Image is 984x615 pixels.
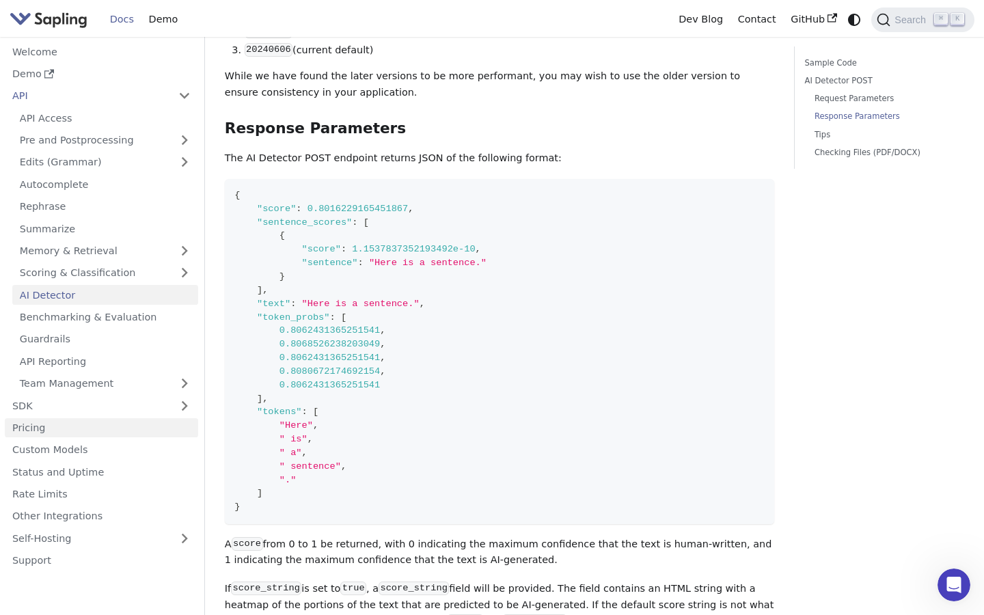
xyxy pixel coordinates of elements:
[234,190,240,200] span: {
[279,461,341,471] span: " sentence"
[302,244,341,254] span: "score"
[302,448,307,458] span: ,
[257,299,290,309] span: "text"
[12,307,198,327] a: Benchmarking & Evaluation
[369,258,487,268] span: "Here is a sentence."
[380,325,385,336] span: ,
[171,396,198,415] button: Expand sidebar category 'SDK'
[5,551,198,571] a: Support
[12,108,198,128] a: API Access
[12,263,198,283] a: Scoring & Classification
[815,146,955,159] a: Checking Files (PDF/DOCX)
[10,10,87,29] img: Sapling.ai
[10,10,92,29] a: Sapling.ai
[279,380,381,390] span: 0.8062431365251541
[257,204,296,214] span: "score"
[890,14,934,25] span: Search
[805,74,959,87] a: AI Detector POST
[5,418,198,438] a: Pricing
[671,9,730,30] a: Dev Blog
[12,329,198,349] a: Guardrails
[815,128,955,141] a: Tips
[12,174,198,194] a: Autocomplete
[5,506,198,526] a: Other Integrations
[225,150,775,167] p: The AI Detector POST endpoint returns JSON of the following format:
[341,312,346,323] span: [
[257,312,330,323] span: "token_probs"
[257,407,302,417] span: "tokens"
[5,484,198,504] a: Rate Limits
[279,434,307,444] span: " is"
[245,42,775,59] li: (current default)
[257,285,262,295] span: ]
[279,448,302,458] span: " a"
[302,258,358,268] span: "sentence"
[12,152,198,172] a: Edits (Grammar)
[12,285,198,305] a: AI Detector
[5,440,198,460] a: Custom Models
[12,131,198,150] a: Pre and Postprocessing
[408,204,413,214] span: ,
[12,351,198,371] a: API Reporting
[845,10,864,29] button: Switch between dark and light mode (currently system mode)
[951,13,964,25] kbd: K
[302,299,420,309] span: "Here is a sentence."
[12,374,198,394] a: Team Management
[5,42,198,61] a: Welcome
[279,475,297,485] span: "."
[245,25,292,38] code: 20231024
[805,57,959,70] a: Sample Code
[357,258,363,268] span: :
[815,92,955,105] a: Request Parameters
[257,488,262,498] span: ]
[340,582,366,595] code: true
[296,204,301,214] span: :
[307,434,313,444] span: ,
[225,68,775,101] p: While we have found the later versions to be more performant, you may wish to use the older versi...
[257,394,262,404] span: ]
[262,394,268,404] span: ,
[279,230,285,241] span: {
[279,339,381,349] span: 0.8068526238203049
[5,462,198,482] a: Status and Uptime
[313,420,318,430] span: ,
[279,353,381,363] span: 0.8062431365251541
[5,86,171,106] a: API
[420,299,425,309] span: ,
[330,312,336,323] span: :
[245,43,292,57] code: 20240606
[871,8,974,32] button: Search (Command+K)
[225,120,775,138] h3: Response Parameters
[307,204,409,214] span: 0.8016229165451867
[225,536,775,569] p: A from 0 to 1 be returned, with 0 indicating the maximum confidence that the text is human-writte...
[302,407,307,417] span: :
[938,569,970,601] iframe: Intercom live chat
[783,9,844,30] a: GitHub
[290,299,296,309] span: :
[379,582,449,595] code: score_string
[341,244,346,254] span: :
[476,244,481,254] span: ,
[232,537,263,551] code: score
[279,420,313,430] span: "Here"
[12,241,198,261] a: Memory & Retrieval
[364,217,369,228] span: [
[5,64,198,84] a: Demo
[352,244,475,254] span: 1.1537837352193492e-10
[815,110,955,123] a: Response Parameters
[12,197,198,217] a: Rephrase
[141,9,185,30] a: Demo
[380,339,385,349] span: ,
[934,13,948,25] kbd: ⌘
[5,528,198,548] a: Self-Hosting
[279,366,381,377] span: 0.8080672174692154
[730,9,784,30] a: Contact
[102,9,141,30] a: Docs
[262,285,268,295] span: ,
[380,366,385,377] span: ,
[234,502,240,512] span: }
[313,407,318,417] span: [
[5,396,171,415] a: SDK
[12,219,198,238] a: Summarize
[279,325,381,336] span: 0.8062431365251541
